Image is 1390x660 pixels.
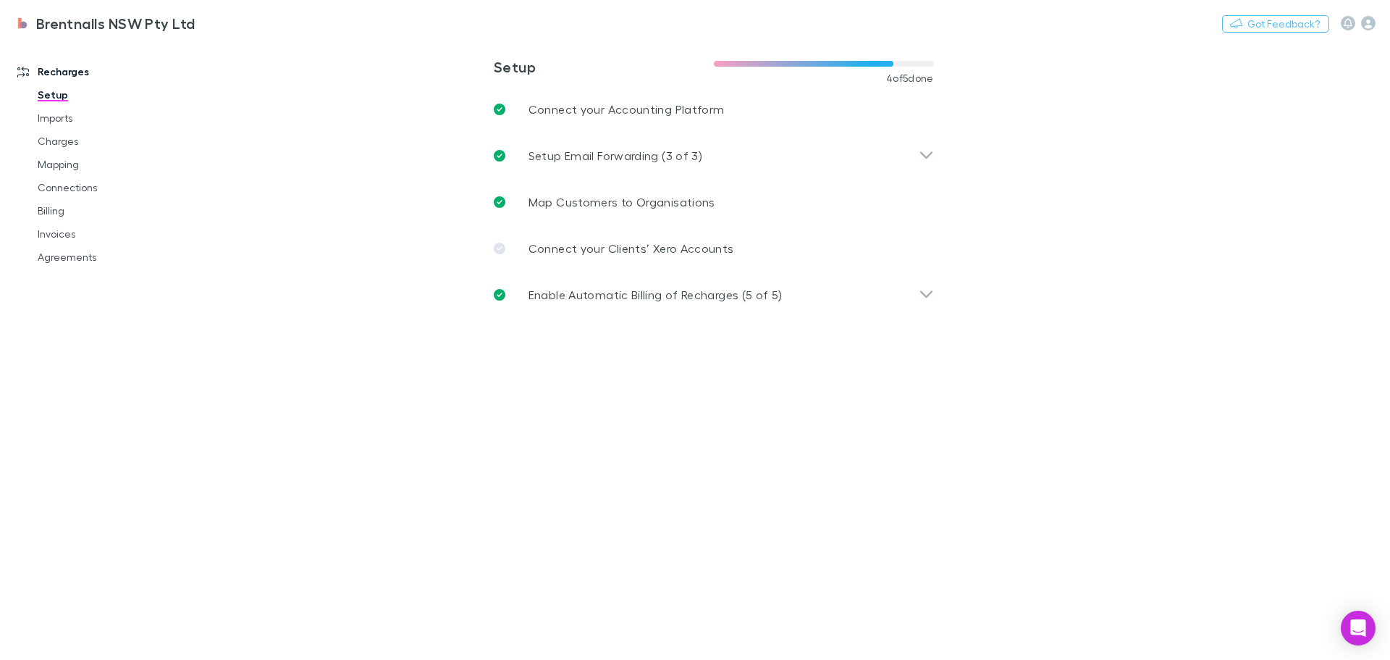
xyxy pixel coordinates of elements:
[528,101,725,118] p: Connect your Accounting Platform
[1222,15,1329,33] button: Got Feedback?
[528,193,715,211] p: Map Customers to Organisations
[482,133,945,179] div: Setup Email Forwarding (3 of 3)
[23,130,195,153] a: Charges
[3,60,195,83] a: Recharges
[23,83,195,106] a: Setup
[23,153,195,176] a: Mapping
[886,72,934,84] span: 4 of 5 done
[528,147,702,164] p: Setup Email Forwarding (3 of 3)
[23,199,195,222] a: Billing
[482,86,945,133] a: Connect your Accounting Platform
[482,225,945,272] a: Connect your Clients’ Xero Accounts
[528,286,783,304] p: Enable Automatic Billing of Recharges (5 of 5)
[482,179,945,225] a: Map Customers to Organisations
[1341,611,1376,646] div: Open Intercom Messenger
[23,176,195,199] a: Connections
[528,240,734,257] p: Connect your Clients’ Xero Accounts
[36,14,195,32] h3: Brentnalls NSW Pty Ltd
[23,106,195,130] a: Imports
[14,14,30,32] img: Brentnalls NSW Pty Ltd's Logo
[6,6,204,41] a: Brentnalls NSW Pty Ltd
[23,246,195,269] a: Agreements
[23,222,195,246] a: Invoices
[482,272,945,318] div: Enable Automatic Billing of Recharges (5 of 5)
[494,58,714,75] h3: Setup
